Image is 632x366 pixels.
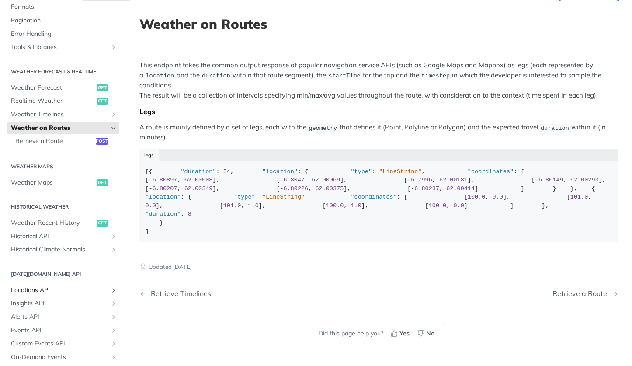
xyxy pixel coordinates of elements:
div: Retrieve Timelines [146,289,211,298]
span: Formats [11,3,117,11]
span: On-Demand Events [11,353,108,362]
span: 6.80237 [414,185,439,192]
span: - [535,177,538,183]
p: A route is mainly defined by a set of legs, each with the that defines it (Point, Polyline or Pol... [139,122,618,143]
span: - [411,185,414,192]
span: 6.80897 [153,177,177,183]
button: Show subpages for Events API [110,327,117,334]
a: Locations APIShow subpages for Locations API [7,284,119,297]
span: get [97,220,108,227]
span: Realtime Weather [11,97,94,105]
button: Show subpages for Insights API [110,300,117,307]
span: - [280,185,283,192]
span: 62.00375 [315,185,344,192]
nav: Pagination Controls [139,281,618,307]
span: Weather Recent History [11,219,94,227]
span: get [97,98,108,105]
span: geometry [309,125,337,131]
span: Events API [11,326,108,335]
span: 62.00069 [312,177,340,183]
div: Did this page help you? [314,324,444,342]
div: [{ : , : { : , : [ [ , ], [ , ], [ , ], [ , ], [ , ], [ , ], [ , ] ] } }, { : { : , : [ [ , ], [ ... [146,167,613,236]
span: 6.7996 [411,177,432,183]
span: Historical Climate Normals [11,245,108,254]
a: Weather Mapsget [7,176,119,189]
a: Tools & LibrariesShow subpages for Tools & Libraries [7,41,119,54]
button: Hide subpages for Weather on Routes [110,125,117,132]
span: - [280,177,283,183]
button: No [414,327,439,340]
span: 62.00181 [439,177,468,183]
span: Locations API [11,286,108,295]
span: Error Handling [11,30,117,38]
span: "type" [351,168,372,175]
span: "duration" [181,168,216,175]
span: "LineString" [379,168,421,175]
span: 62.00414 [446,185,475,192]
span: 6.80149 [538,177,563,183]
a: Weather TimelinesShow subpages for Weather Timelines [7,108,119,121]
a: Historical Climate NormalsShow subpages for Historical Climate Normals [7,243,119,256]
span: 101.0 [570,194,588,200]
a: Custom Events APIShow subpages for Custom Events API [7,337,119,350]
a: Formats [7,0,119,14]
a: Realtime Weatherget [7,94,119,108]
span: 6.8047 [284,177,305,183]
span: location [146,73,174,79]
span: 0.0 [146,202,156,209]
a: Weather on RoutesHide subpages for Weather on Routes [7,122,119,135]
span: duration [202,73,230,79]
h2: Weather Forecast & realtime [7,68,119,76]
a: Retrieve a Routepost [11,135,119,148]
p: This endpoint takes the common output response of popular navigation service APIs (such as Google... [139,60,618,100]
span: "location" [146,194,181,200]
span: startTime [329,73,361,79]
h2: Weather Maps [7,163,119,171]
span: Weather Maps [11,178,94,187]
span: 101.0 [223,202,241,209]
span: - [407,177,411,183]
span: Yes [399,329,410,338]
a: Events APIShow subpages for Events API [7,324,119,337]
span: Pagination [11,16,117,25]
span: 0.0 [493,194,503,200]
span: 100.0 [429,202,447,209]
div: Retrieve a Route [552,289,611,298]
button: Show subpages for Weather Timelines [110,111,117,118]
span: "coordinates" [351,194,396,200]
span: 1.0 [351,202,361,209]
a: Next Page: Retrieve a Route [552,289,618,298]
h2: Historical Weather [7,203,119,211]
span: Alerts API [11,313,108,321]
span: No [426,329,434,338]
p: Updated [DATE] [139,263,618,272]
span: 62.00008 [184,177,213,183]
a: Insights APIShow subpages for Insights API [7,297,119,310]
span: "location" [262,168,298,175]
span: "type" [234,194,255,200]
span: get [97,179,108,186]
span: Weather on Routes [11,124,108,132]
button: Show subpages for Tools & Libraries [110,44,117,51]
span: - [149,185,153,192]
button: Show subpages for Custom Events API [110,340,117,347]
a: Pagination [7,14,119,27]
a: On-Demand EventsShow subpages for On-Demand Events [7,351,119,364]
span: 0.0 [453,202,464,209]
span: Insights API [11,299,108,308]
button: Show subpages for Historical Climate Normals [110,246,117,253]
span: duration [541,125,569,131]
span: - [149,177,153,183]
span: 6.80226 [284,185,309,192]
a: Weather Recent Historyget [7,216,119,230]
span: "LineString" [262,194,305,200]
span: Weather Forecast [11,84,94,92]
span: "coordinates" [468,168,514,175]
span: Weather Timelines [11,110,108,119]
span: 62.00293 [570,177,599,183]
h2: [DATE][DOMAIN_NAME] API [7,270,119,278]
a: Weather Forecastget [7,81,119,94]
button: Show subpages for On-Demand Events [110,354,117,361]
span: 100.0 [468,194,486,200]
span: Tools & Libraries [11,43,108,52]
